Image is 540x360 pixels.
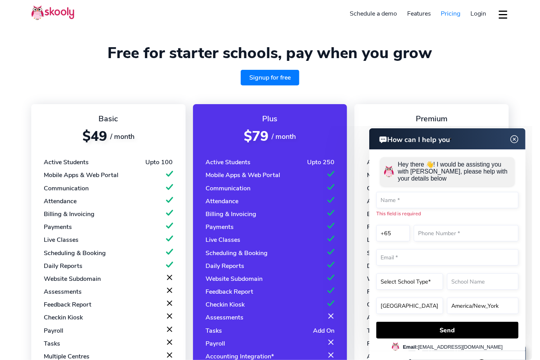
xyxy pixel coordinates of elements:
div: Scheduling & Booking [44,249,106,257]
a: Signup for free [241,70,299,85]
img: Skooly [31,5,74,20]
div: Mobile Apps & Web Portal [44,171,118,179]
div: Website Subdomain [44,275,101,283]
a: Login [465,7,491,20]
div: Communication [206,184,250,193]
div: Payments [206,223,234,231]
div: Attendance [206,197,238,206]
div: Attendance [44,197,77,206]
div: Tasks [206,326,222,335]
div: Assessments [206,313,243,322]
div: Plus [206,113,335,124]
div: Live Classes [44,236,79,244]
div: Website Subdomain [206,275,263,283]
span: Login [470,9,486,18]
div: Scheduling & Booking [206,249,268,257]
div: Premium [367,113,496,124]
a: Schedule a demo [345,7,402,20]
a: Features [402,7,436,20]
span: $49 [82,127,107,145]
h1: Free for starter schools, pay when you grow [31,44,509,62]
div: Daily Reports [206,262,244,270]
div: Payroll [44,326,63,335]
div: Checkin Kiosk [44,313,83,322]
div: Active Students [206,158,250,167]
div: Active Students [44,158,89,167]
div: Live Classes [206,236,240,244]
span: Pricing [441,9,461,18]
div: Upto 100 [146,158,173,167]
div: Feedback Report [44,300,91,309]
div: Feedback Report [206,287,253,296]
div: Payroll [206,339,225,348]
div: Basic [44,113,173,124]
div: Tasks [44,339,60,348]
div: Payments [44,223,72,231]
div: Billing & Invoicing [44,210,95,218]
div: Daily Reports [44,262,82,270]
div: Billing & Invoicing [206,210,256,218]
div: Communication [44,184,89,193]
div: Checkin Kiosk [206,300,245,309]
div: Mobile Apps & Web Portal [206,171,280,179]
button: dropdown menu [497,5,509,23]
a: Pricing [436,7,466,20]
span: / month [272,132,296,141]
div: Assessments [44,287,82,296]
span: / month [110,132,134,141]
span: $79 [244,127,269,145]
